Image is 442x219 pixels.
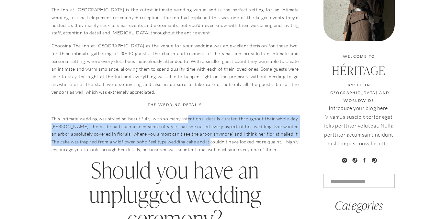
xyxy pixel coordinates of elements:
h3: Héritage [312,65,406,78]
p: Introduce your blog here. Vivamus suscipit tortor eget felis porttitor volutpat. Nulla porttitor ... [321,104,397,148]
h3: Categories [323,199,395,217]
h3: based in [GEOGRAPHIC_DATA] and worldwide [323,81,395,96]
h3: welcome to [323,53,395,60]
p: This intimate wedding was styled so beautifully, with so many intentional details curated through... [51,115,299,153]
p: The Inn at [GEOGRAPHIC_DATA] is the cutest intimate wedding venue and is the perfect setting for ... [51,6,299,37]
p: Choosing The Inn at [GEOGRAPHIC_DATA] as the venue for your wedding was an excellent decision for... [51,42,299,96]
h3: The Wedding Details [51,101,299,109]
